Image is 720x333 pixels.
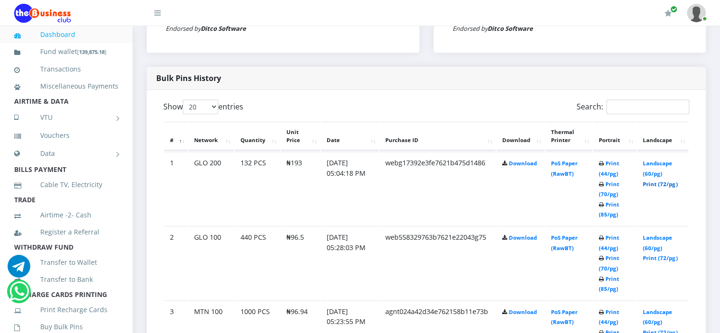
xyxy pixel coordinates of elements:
[281,122,320,151] th: Unit Price: activate to sort column ascending
[14,204,118,226] a: Airtime -2- Cash
[14,252,118,273] a: Transfer to Wallet
[509,160,537,167] a: Download
[599,180,619,198] a: Print (70/pg)
[551,308,578,326] a: PoS Paper (RawBT)
[545,122,592,151] th: Thermal Printer: activate to sort column ascending
[163,99,243,114] label: Show entries
[164,226,187,299] td: 2
[14,24,118,45] a: Dashboard
[235,226,280,299] td: 440 PCS
[509,308,537,315] a: Download
[188,226,234,299] td: GLO 100
[643,254,677,261] a: Print (72/pg)
[551,160,578,177] a: PoS Paper (RawBT)
[14,41,118,63] a: Fund wallet[139,875.18]
[453,24,533,33] small: Endorsed by
[551,234,578,252] a: PoS Paper (RawBT)
[79,48,105,55] b: 139,875.18
[665,9,672,17] i: Renew/Upgrade Subscription
[188,152,234,225] td: GLO 200
[577,99,689,114] label: Search:
[321,152,379,225] td: [DATE] 05:04:18 PM
[14,174,118,196] a: Cable TV, Electricity
[14,4,71,23] img: Logo
[599,201,619,218] a: Print (85/pg)
[497,122,544,151] th: Download: activate to sort column ascending
[183,99,218,114] select: Showentries
[14,299,118,321] a: Print Recharge Cards
[235,152,280,225] td: 132 PCS
[281,152,320,225] td: ₦193
[637,122,688,151] th: Landscape: activate to sort column ascending
[14,142,118,165] a: Data
[14,106,118,129] a: VTU
[281,226,320,299] td: ₦96.5
[156,73,221,83] strong: Bulk Pins History
[380,226,496,299] td: web558329763b7621e22043g75
[14,58,118,80] a: Transactions
[643,234,672,252] a: Landscape (60/pg)
[14,269,118,290] a: Transfer to Bank
[606,99,689,114] input: Search:
[599,308,619,326] a: Print (44/pg)
[643,308,672,326] a: Landscape (60/pg)
[321,226,379,299] td: [DATE] 05:28:03 PM
[201,24,246,33] strong: Ditco Software
[14,75,118,97] a: Miscellaneous Payments
[488,24,533,33] strong: Ditco Software
[164,122,187,151] th: #: activate to sort column descending
[8,262,30,278] a: Chat for support
[593,122,637,151] th: Portrait: activate to sort column ascending
[687,4,706,22] img: User
[670,6,677,13] span: Renew/Upgrade Subscription
[380,152,496,225] td: webg17392e3fe7621b475d1486
[599,275,619,293] a: Print (85/pg)
[599,160,619,177] a: Print (44/pg)
[14,221,118,243] a: Register a Referral
[643,160,672,177] a: Landscape (60/pg)
[235,122,280,151] th: Quantity: activate to sort column ascending
[321,122,379,151] th: Date: activate to sort column ascending
[599,254,619,272] a: Print (70/pg)
[380,122,496,151] th: Purchase ID: activate to sort column ascending
[166,24,246,33] small: Endorsed by
[9,287,29,303] a: Chat for support
[643,180,677,188] a: Print (72/pg)
[188,122,234,151] th: Network: activate to sort column ascending
[77,48,107,55] small: [ ]
[14,125,118,146] a: Vouchers
[509,234,537,241] a: Download
[599,234,619,252] a: Print (44/pg)
[164,152,187,225] td: 1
